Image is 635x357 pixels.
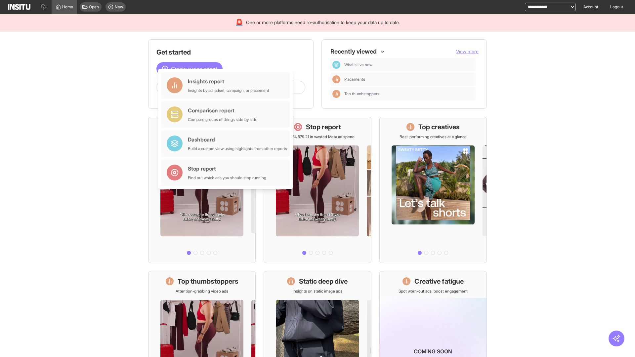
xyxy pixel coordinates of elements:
div: Insights report [188,77,269,85]
div: Find out which ads you should stop running [188,175,266,180]
h1: Top thumbstoppers [178,277,238,286]
div: Dashboard [332,61,340,69]
h1: Get started [156,48,305,57]
div: Comparison report [188,106,257,114]
span: Create a new report [171,65,217,73]
div: Insights by ad, adset, campaign, or placement [188,88,269,93]
span: Placements [344,77,365,82]
h1: Stop report [306,122,341,132]
span: Top thumbstoppers [344,91,473,97]
span: What's live now [344,62,372,67]
span: Top thumbstoppers [344,91,379,97]
a: Stop reportSave £24,579.21 in wasted Meta ad spend [264,117,371,263]
button: View more [456,48,479,55]
span: Open [89,4,99,10]
div: Compare groups of things side by side [188,117,257,122]
p: Attention-grabbing video ads [176,289,228,294]
div: Insights [332,75,340,83]
span: What's live now [344,62,473,67]
img: Logo [8,4,30,10]
span: View more [456,49,479,54]
p: Best-performing creatives at a glance [400,134,467,139]
span: One or more platforms need re-authorisation to keep your data up to date. [246,19,400,26]
div: Stop report [188,165,266,173]
a: What's live nowSee all active ads instantly [148,117,256,263]
button: Create a new report [156,62,223,75]
a: Top creativesBest-performing creatives at a glance [379,117,487,263]
h1: Static deep dive [299,277,348,286]
div: 🚨 [235,18,243,27]
span: New [115,4,123,10]
p: Insights on static image ads [293,289,342,294]
div: Insights [332,90,340,98]
div: Build a custom view using highlights from other reports [188,146,287,151]
span: Placements [344,77,473,82]
h1: Top creatives [418,122,460,132]
p: Save £24,579.21 in wasted Meta ad spend [280,134,355,139]
div: Dashboard [188,136,287,143]
span: Home [62,4,73,10]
